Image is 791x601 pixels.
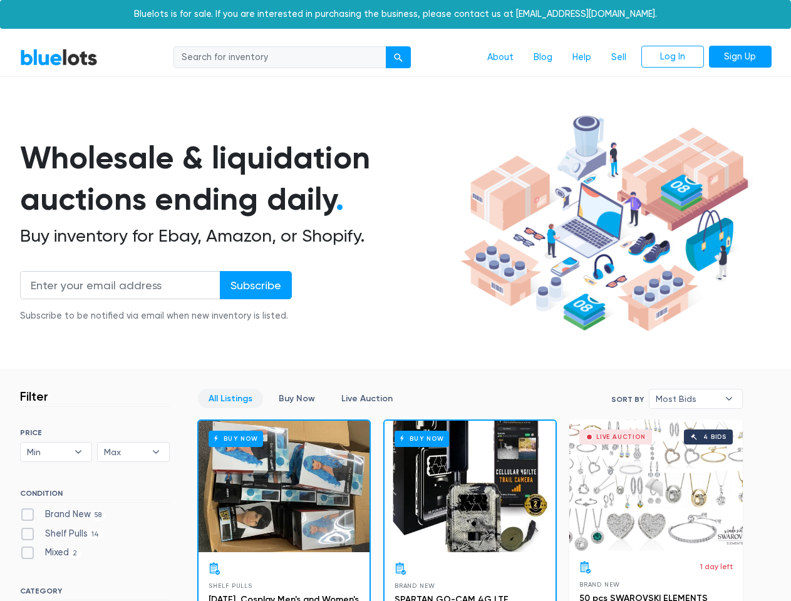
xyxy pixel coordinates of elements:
h2: Buy inventory for Ebay, Amazon, or Shopify. [20,225,456,247]
a: Sign Up [709,46,772,68]
label: Mixed [20,546,81,560]
div: 4 bids [703,434,726,440]
a: Blog [524,46,562,69]
h3: Filter [20,389,48,404]
p: 1 day left [700,561,733,572]
a: Live Auction 4 bids [569,419,743,551]
h6: CATEGORY [20,587,170,600]
b: ▾ [65,443,91,461]
b: ▾ [143,443,169,461]
h6: Buy Now [209,431,263,446]
span: Shelf Pulls [209,582,252,589]
span: Max [104,443,145,461]
img: hero-ee84e7d0318cb26816c560f6b4441b76977f77a177738b4e94f68c95b2b83dbb.png [456,110,753,337]
label: Brand New [20,508,106,521]
span: 14 [88,530,103,540]
a: BlueLots [20,48,98,66]
span: . [336,180,344,218]
b: ▾ [716,389,742,408]
input: Enter your email address [20,271,220,299]
div: Subscribe to be notified via email when new inventory is listed. [20,309,292,323]
span: Most Bids [656,389,718,408]
span: 2 [69,549,81,559]
h6: CONDITION [20,489,170,503]
a: Live Auction [331,389,403,408]
span: Min [27,443,68,461]
a: Help [562,46,601,69]
a: Buy Now [385,421,556,552]
input: Search for inventory [173,46,386,69]
span: 58 [91,510,106,520]
a: About [477,46,524,69]
a: All Listings [198,389,263,408]
a: Buy Now [199,421,370,552]
h1: Wholesale & liquidation auctions ending daily [20,137,456,220]
a: Buy Now [268,389,326,408]
a: Log In [641,46,704,68]
div: Live Auction [596,434,646,440]
span: Brand New [579,581,620,588]
span: Brand New [395,582,435,589]
label: Sort By [611,394,644,405]
a: Sell [601,46,636,69]
h6: Buy Now [395,431,449,446]
label: Shelf Pulls [20,527,103,541]
input: Subscribe [220,271,292,299]
h6: PRICE [20,428,170,437]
